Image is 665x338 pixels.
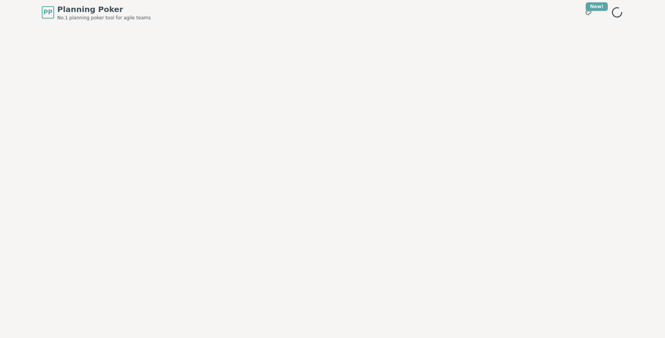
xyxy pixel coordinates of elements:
a: PPPlanning PokerNo.1 planning poker tool for agile teams [42,4,151,21]
span: No.1 planning poker tool for agile teams [57,15,151,21]
span: PP [43,8,52,17]
div: New! [586,2,608,11]
span: Planning Poker [57,4,151,15]
button: New! [581,5,595,19]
